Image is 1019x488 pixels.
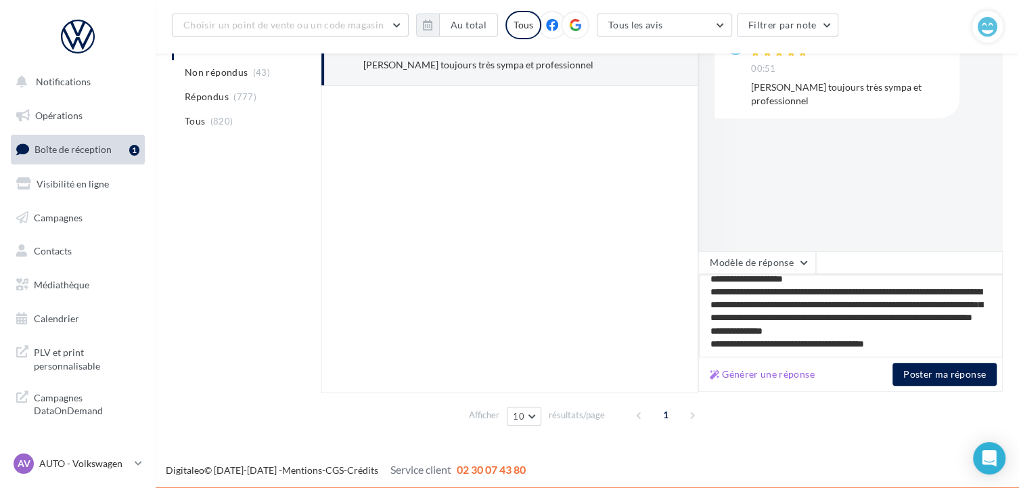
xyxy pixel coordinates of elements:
span: 00:51 [751,63,776,75]
span: Campagnes DataOnDemand [34,389,139,418]
button: Au total [416,14,498,37]
a: Boîte de réception1 [8,135,148,164]
a: Mentions [282,464,322,476]
button: Modèle de réponse [698,251,816,274]
a: AV AUTO - Volkswagen [11,451,145,476]
button: Au total [439,14,498,37]
span: Tous les avis [608,19,663,30]
button: Tous les avis [597,14,732,37]
a: Calendrier [8,305,148,333]
a: Campagnes [8,204,148,232]
div: [PERSON_NAME] toujours très sympa et professionnel [751,81,949,108]
a: Campagnes DataOnDemand [8,383,148,423]
p: AUTO - Volkswagen [39,457,129,470]
span: 1 [655,404,677,426]
a: Crédits [347,464,378,476]
div: [PERSON_NAME] toujours très sympa et professionnel [363,58,598,72]
a: Opérations [8,102,148,130]
span: (820) [210,116,233,127]
button: Filtrer par note [737,14,839,37]
button: Choisir un point de vente ou un code magasin [172,14,409,37]
span: Notifications [36,76,91,87]
span: Afficher [469,409,499,422]
span: 02 30 07 43 80 [457,463,526,476]
span: AV [18,457,30,470]
span: Campagnes [34,211,83,223]
div: 1 [129,145,139,156]
span: PLV et print personnalisable [34,343,139,372]
span: Choisir un point de vente ou un code magasin [183,19,384,30]
button: Notifications [8,68,142,96]
span: 10 [513,411,524,422]
span: Service client [390,463,451,476]
span: Opérations [35,110,83,121]
span: Visibilité en ligne [37,178,109,190]
a: PLV et print personnalisable [8,338,148,378]
button: Générer une réponse [704,366,820,382]
span: Non répondus [185,66,248,79]
button: Poster ma réponse [892,363,997,386]
span: Boîte de réception [35,143,112,155]
a: Digitaleo [166,464,204,476]
span: (777) [233,91,256,102]
span: Tous [185,114,205,128]
span: Médiathèque [34,279,89,290]
span: Contacts [34,245,72,257]
a: Contacts [8,237,148,265]
button: 10 [507,407,541,426]
div: Open Intercom Messenger [973,442,1005,474]
span: Calendrier [34,313,79,324]
span: © [DATE]-[DATE] - - - [166,464,526,476]
span: Répondus [185,90,229,104]
a: Médiathèque [8,271,148,299]
a: Visibilité en ligne [8,170,148,198]
span: (43) [253,67,270,78]
span: résultats/page [549,409,605,422]
div: Tous [505,11,541,39]
a: CGS [325,464,344,476]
